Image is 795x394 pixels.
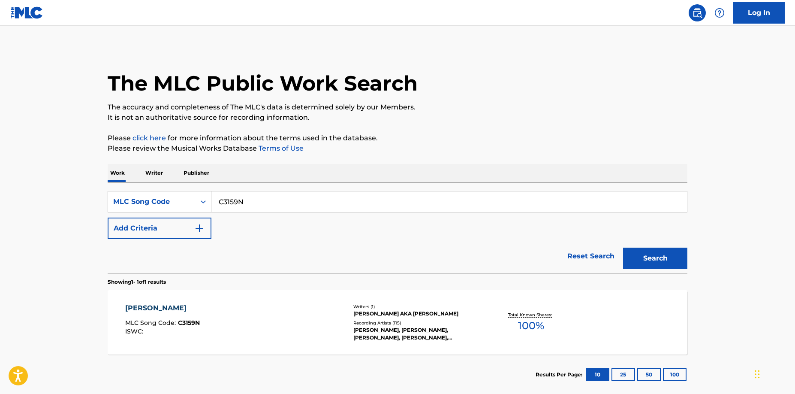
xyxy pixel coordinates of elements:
p: It is not an authoritative source for recording information. [108,112,687,123]
div: [PERSON_NAME] [125,303,200,313]
a: Terms of Use [257,144,304,152]
a: Public Search [689,4,706,21]
p: Please for more information about the terms used in the database. [108,133,687,143]
span: C3159N [178,319,200,327]
p: Publisher [181,164,212,182]
div: Recording Artists ( 115 ) [353,320,483,326]
iframe: Chat Widget [752,353,795,394]
a: [PERSON_NAME]MLC Song Code:C3159NISWC:Writers (1)[PERSON_NAME] AKA [PERSON_NAME]Recording Artists... [108,290,687,355]
p: Results Per Page: [536,371,584,379]
img: 9d2ae6d4665cec9f34b9.svg [194,223,205,233]
p: Writer [143,164,166,182]
div: Drag [755,361,760,387]
p: Showing 1 - 1 of 1 results [108,278,166,286]
button: Search [623,248,687,269]
p: The accuracy and completeness of The MLC's data is determined solely by our Members. [108,102,687,112]
span: ISWC : [125,327,145,335]
p: Work [108,164,127,182]
p: Please review the Musical Works Database [108,143,687,154]
img: help [714,8,725,18]
a: Reset Search [563,247,619,266]
img: MLC Logo [10,6,43,19]
div: MLC Song Code [113,197,190,207]
button: Add Criteria [108,218,211,239]
img: search [692,8,702,18]
button: 10 [586,368,609,381]
a: click here [132,134,166,142]
button: 25 [611,368,635,381]
a: Log In [733,2,785,24]
form: Search Form [108,191,687,273]
span: MLC Song Code : [125,319,178,327]
span: 100 % [518,318,544,333]
h1: The MLC Public Work Search [108,70,418,96]
div: Writers ( 1 ) [353,303,483,310]
button: 50 [637,368,661,381]
div: Help [711,4,728,21]
p: Total Known Shares: [508,312,554,318]
div: [PERSON_NAME] AKA [PERSON_NAME] [353,310,483,318]
button: 100 [663,368,687,381]
div: [PERSON_NAME], [PERSON_NAME], [PERSON_NAME], [PERSON_NAME], [PERSON_NAME] [353,326,483,342]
